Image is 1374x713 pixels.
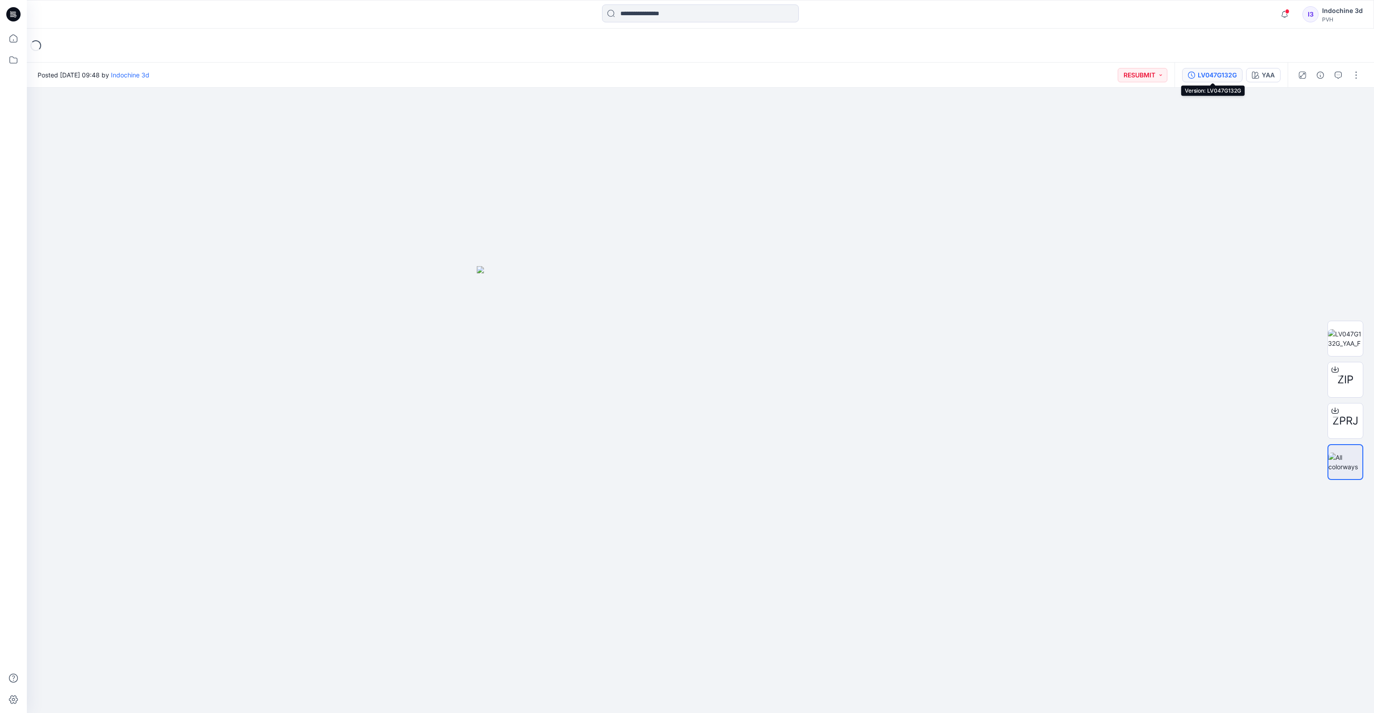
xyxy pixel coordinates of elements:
div: PVH [1322,16,1363,23]
span: Posted [DATE] 09:48 by [38,70,149,80]
img: eyJhbGciOiJIUzI1NiIsImtpZCI6IjAiLCJzbHQiOiJzZXMiLCJ0eXAiOiJKV1QifQ.eyJkYXRhIjp7InR5cGUiOiJzdG9yYW... [477,266,924,713]
button: Details [1313,68,1327,82]
img: All colorways [1328,453,1362,471]
div: Indochine 3d [1322,5,1363,16]
a: Indochine 3d [111,71,149,79]
div: YAA [1262,70,1275,80]
span: ZIP [1337,372,1353,388]
img: LV047G132G_YAA_F [1328,329,1363,348]
button: LV047G132G [1182,68,1243,82]
button: YAA [1246,68,1281,82]
div: I3 [1302,6,1319,22]
span: ZPRJ [1332,413,1358,429]
div: LV047G132G [1198,70,1237,80]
